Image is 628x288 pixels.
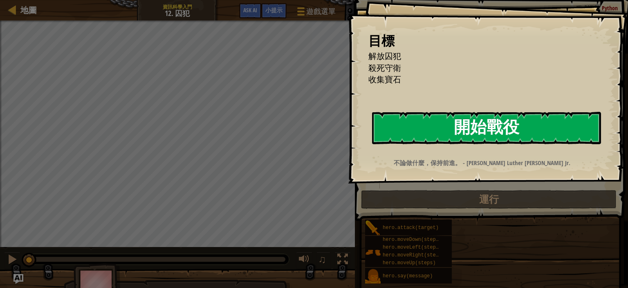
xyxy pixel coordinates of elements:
div: 目標 [368,32,599,50]
button: Ask AI [239,3,261,18]
img: portrait.png [365,245,381,260]
span: ♫ [318,253,326,265]
span: hero.attack(target) [383,225,439,231]
span: 殺死守衛 [368,62,401,73]
span: hero.moveRight(steps) [383,252,444,258]
span: 地圖 [20,5,37,16]
img: portrait.png [365,269,381,284]
span: hero.moveDown(steps) [383,237,442,243]
button: 切換全螢幕 [334,252,351,269]
button: 遊戲選單 [291,3,341,23]
span: hero.say(message) [383,273,433,279]
span: hero.moveUp(steps) [383,260,436,266]
span: hero.moveLeft(steps) [383,245,442,250]
span: 收集寶石 [368,74,401,85]
button: ♫ [316,252,330,269]
li: 解放囚犯 [358,50,597,62]
strong: 不論做什麼，保持前進。 - [PERSON_NAME] Luther [PERSON_NAME] Jr. [394,159,570,167]
a: 地圖 [16,5,37,16]
img: portrait.png [365,220,381,236]
span: 解放囚犯 [368,50,401,61]
span: 小提示 [265,6,283,14]
li: 殺死守衛 [358,62,597,74]
span: 遊戲選單 [306,6,336,17]
button: 運行 [361,190,617,209]
li: 收集寶石 [358,74,597,86]
button: 開始戰役 [372,112,601,144]
button: Ask AI [13,274,23,284]
button: Ctrl + P: Pause [4,252,20,269]
span: Ask AI [243,6,257,14]
button: 調整音量 [296,252,312,269]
